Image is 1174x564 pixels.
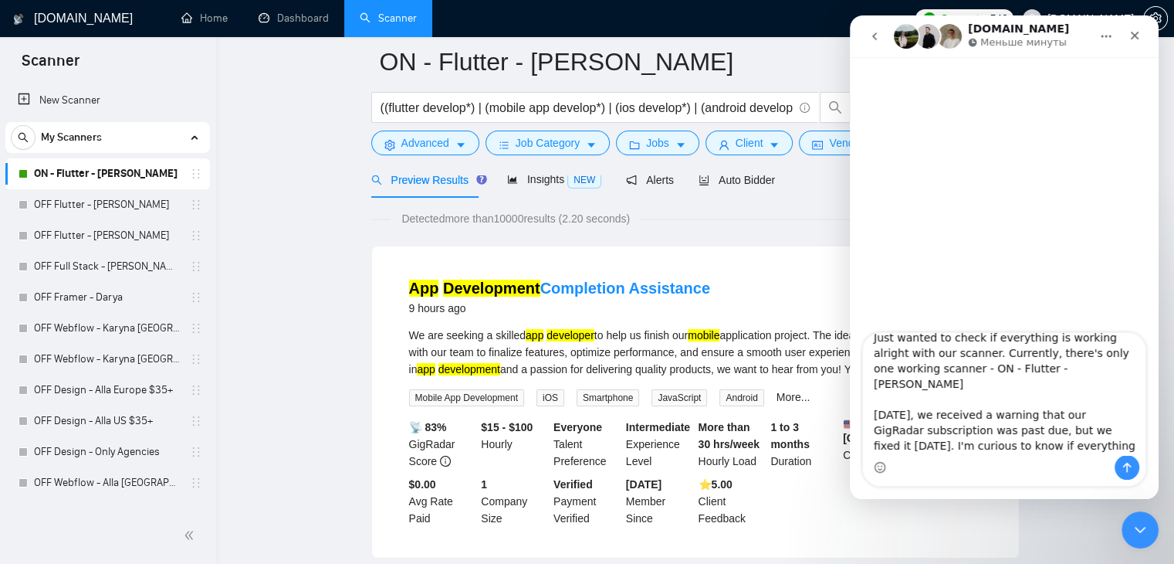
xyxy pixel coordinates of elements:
[526,329,543,341] mark: app
[646,134,669,151] span: Jobs
[34,220,181,251] a: OFF Flutter - [PERSON_NAME]
[34,282,181,313] a: OFF Framer - Darya
[417,363,435,375] mark: app
[409,421,447,433] b: 📡 83%
[553,478,593,491] b: Verified
[695,419,768,470] div: Hourly Load
[34,344,181,375] a: OFF Webflow - Karyna [GEOGRAPHIC_DATA]
[812,139,823,151] span: idcard
[829,134,863,151] span: Vendor
[34,158,181,189] a: ON - Flutter - [PERSON_NAME]
[391,210,641,227] span: Detected more than 10000 results (2.20 seconds)
[990,10,1007,27] span: 546
[623,419,695,470] div: Experience Level
[34,406,181,437] a: OFF Design - Alla US $35+
[443,280,540,297] mark: Development
[18,85,198,116] a: New Scanner
[438,363,500,375] mark: development
[1027,13,1037,24] span: user
[475,172,489,186] div: Tooltip anchor
[190,384,202,396] span: holder
[181,12,228,25] a: homeHome
[190,229,202,242] span: holder
[371,175,382,185] span: search
[481,421,533,433] b: $15 - $100
[34,375,181,406] a: OFF Design - Alla Europe $35+
[699,174,775,186] span: Auto Bidder
[699,175,709,185] span: robot
[553,421,602,433] b: Everyone
[695,476,768,527] div: Client Feedback
[1144,12,1167,25] span: setting
[259,12,329,25] a: dashboardDashboard
[9,49,92,82] span: Scanner
[184,528,199,543] span: double-left
[409,327,982,378] div: We are seeking a skilled to help us finish our application project. The ideal candidate will coll...
[190,353,202,365] span: holder
[577,389,639,406] span: Smartphone
[651,389,707,406] span: JavaScript
[688,329,719,341] mark: mobile
[486,131,610,155] button: barsJob Categorycaret-down
[1143,6,1168,31] button: setting
[11,125,36,150] button: search
[406,419,479,470] div: GigRadar Score
[736,134,763,151] span: Client
[478,476,550,527] div: Company Size
[507,174,518,185] span: area-chart
[567,172,601,189] span: NEW
[799,131,893,155] button: idcardVendorcaret-down
[409,280,710,297] a: App DevelopmentCompletion Assistance
[406,476,479,527] div: Avg Rate Paid
[546,329,594,341] mark: developer
[550,419,623,470] div: Talent Preference
[371,131,479,155] button: settingAdvancedcaret-down
[705,131,793,155] button: userClientcaret-down
[190,168,202,180] span: holder
[536,389,564,406] span: iOS
[190,446,202,458] span: holder
[409,299,710,318] div: 9 hours ago
[850,15,1159,499] iframe: To enrich screen reader interactions, please activate Accessibility in Grammarly extension settings
[719,389,763,406] span: Android
[719,139,729,151] span: user
[13,7,24,32] img: logo
[516,134,580,151] span: Job Category
[586,139,597,151] span: caret-down
[360,12,417,25] a: searchScanner
[629,139,640,151] span: folder
[380,42,988,81] input: Scanner name...
[409,280,439,297] mark: App
[499,139,509,151] span: bars
[616,131,699,155] button: folderJobscaret-down
[12,132,35,143] span: search
[190,415,202,427] span: holder
[626,421,690,433] b: Intermediate
[675,139,686,151] span: caret-down
[384,139,395,151] span: setting
[409,389,524,406] span: Mobile App Development
[34,251,181,282] a: OFF Full Stack - [PERSON_NAME]
[626,174,674,186] span: Alerts
[401,134,449,151] span: Advanced
[770,421,810,450] b: 1 to 3 months
[190,322,202,335] span: holder
[34,467,181,498] a: OFF Webflow - Alla [GEOGRAPHIC_DATA]
[455,139,466,151] span: caret-down
[767,419,840,470] div: Duration
[190,291,202,304] span: holder
[940,10,986,27] span: Connects:
[190,477,202,489] span: holder
[409,478,436,491] b: $0.00
[190,199,202,211] span: holder
[1122,511,1159,549] iframe: To enrich screen reader interactions, please activate Accessibility in Grammarly extension settings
